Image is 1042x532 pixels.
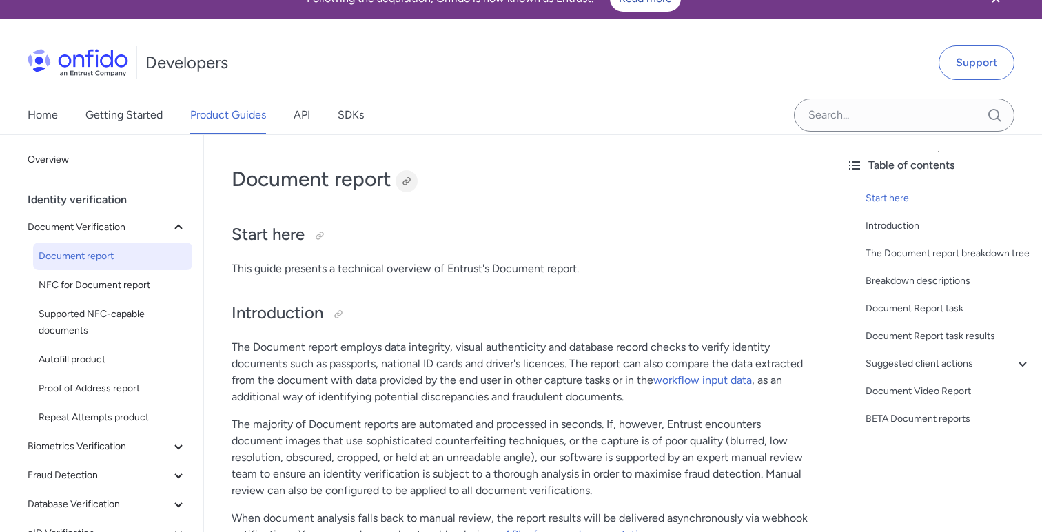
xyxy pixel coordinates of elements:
div: Table of contents [846,157,1031,174]
span: Fraud Detection [28,467,170,484]
span: Repeat Attempts product [39,409,187,426]
a: Home [28,96,58,134]
a: API [294,96,310,134]
a: Getting Started [85,96,163,134]
a: Breakdown descriptions [866,273,1031,289]
span: Document Verification [28,219,170,236]
button: Biometrics Verification [22,433,192,460]
input: Onfido search input field [794,99,1014,132]
button: Document Verification [22,214,192,241]
a: Start here [866,190,1031,207]
p: This guide presents a technical overview of Entrust's Document report. [232,260,808,277]
a: Introduction [866,218,1031,234]
div: Identity verification [28,186,198,214]
a: Document Report task results [866,328,1031,345]
a: NFC for Document report [33,272,192,299]
a: Product Guides [190,96,266,134]
span: Biometrics Verification [28,438,170,455]
h2: Introduction [232,302,808,325]
a: Overview [22,146,192,174]
a: Document Report task [866,300,1031,317]
span: NFC for Document report [39,277,187,294]
span: Proof of Address report [39,380,187,397]
a: Supported NFC-capable documents [33,300,192,345]
span: Overview [28,152,187,168]
a: Repeat Attempts product [33,404,192,431]
a: Document report [33,243,192,270]
a: Document Video Report [866,383,1031,400]
a: BETA Document reports [866,411,1031,427]
a: Suggested client actions [866,356,1031,372]
h1: Document report [232,165,808,193]
span: Supported NFC-capable documents [39,306,187,339]
p: The Document report employs data integrity, visual authenticity and database record checks to ver... [232,339,808,405]
p: The majority of Document reports are automated and processed in seconds. If, however, Entrust enc... [232,416,808,499]
a: The Document report breakdown tree [866,245,1031,262]
span: Database Verification [28,496,170,513]
h2: Start here [232,223,808,247]
button: Fraud Detection [22,462,192,489]
span: Document report [39,248,187,265]
a: SDKs [338,96,364,134]
a: workflow input data [653,374,752,387]
img: Onfido Logo [28,49,128,76]
button: Database Verification [22,491,192,518]
a: Autofill product [33,346,192,374]
a: Proof of Address report [33,375,192,402]
h1: Developers [145,52,228,74]
span: Autofill product [39,351,187,368]
a: Support [939,45,1014,80]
